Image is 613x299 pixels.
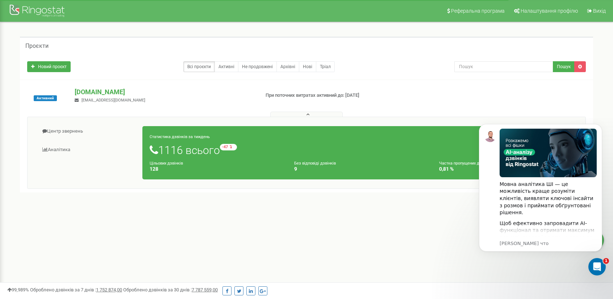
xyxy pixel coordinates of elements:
h4: 128 [150,166,283,172]
small: Частка пропущених дзвінків [439,161,492,166]
a: Новий проєкт [27,61,71,72]
small: Без відповіді дзвінків [294,161,336,166]
iframe: Intercom live chat [588,258,606,275]
button: Пошук [553,61,575,72]
span: Оброблено дзвінків за 30 днів : [123,287,218,292]
a: Центр звернень [33,122,143,140]
a: Активні [214,61,238,72]
a: Не продовжені [238,61,277,72]
a: Архівні [276,61,299,72]
h5: Проєкти [25,43,49,49]
p: [DOMAIN_NAME] [75,87,254,97]
h1: 1116 всього [150,144,573,156]
span: 99,989% [7,287,29,292]
a: Всі проєкти [183,61,215,72]
small: -47 [220,144,237,150]
h4: 0,81 % [439,166,573,172]
u: 7 787 559,00 [192,287,218,292]
input: Пошук [454,61,553,72]
span: Вихід [593,8,606,14]
span: Оброблено дзвінків за 7 днів : [30,287,122,292]
span: Реферальна програма [451,8,505,14]
a: Аналiтика [33,141,143,159]
small: Цільових дзвінків [150,161,183,166]
h4: 9 [294,166,428,172]
span: [EMAIL_ADDRESS][DOMAIN_NAME] [82,98,145,103]
p: При поточних витратах активний до: [DATE] [266,92,397,99]
span: Налаштування профілю [521,8,578,14]
a: Нові [299,61,316,72]
iframe: Intercom notifications сообщение [468,113,613,279]
span: Активний [34,95,57,101]
u: 1 752 874,00 [96,287,122,292]
span: 1 [603,258,609,264]
small: Статистика дзвінків за тиждень [150,134,210,139]
a: Тріал [316,61,335,72]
